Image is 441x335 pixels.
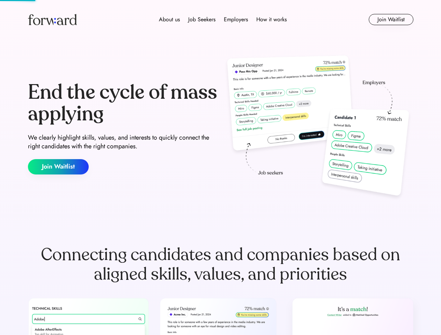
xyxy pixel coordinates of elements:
div: End the cycle of mass applying [28,82,218,125]
img: Forward logo [28,14,77,25]
div: We clearly highlight skills, values, and interests to quickly connect the right candidates with t... [28,133,218,151]
div: Employers [224,15,248,24]
div: Connecting candidates and companies based on aligned skills, values, and priorities [28,245,413,284]
div: Job Seekers [188,15,215,24]
button: Join Waitlist [369,14,413,25]
div: About us [159,15,180,24]
button: Join Waitlist [28,159,89,174]
div: How it works [256,15,287,24]
img: hero-image.png [223,53,413,203]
